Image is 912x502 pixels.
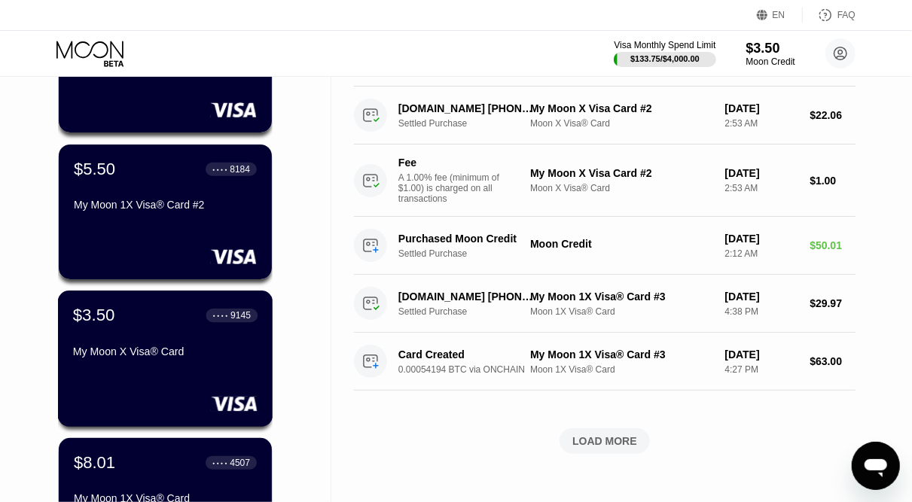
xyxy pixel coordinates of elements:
div: EN [757,8,803,23]
div: Settled Purchase [398,118,546,129]
div: My Moon X Visa Card #2 [530,167,712,179]
div: $63.00 [810,355,856,367]
div: 0.00054194 BTC via ONCHAIN [398,364,546,375]
div: My Moon 1X Visa® Card #3 [530,348,712,361]
div: My Moon 1X Visa® Card #3 [530,291,712,303]
div: My Moon 1X Visa® Card #2 [74,199,257,211]
div: Visa Monthly Spend Limit [614,40,715,50]
div: $50.01 [810,239,856,251]
div: Purchased Moon CreditSettled PurchaseMoon Credit[DATE]2:12 AM$50.01 [354,217,856,275]
div: [DOMAIN_NAME] [PHONE_NUMBER] USSettled PurchaseMy Moon 1X Visa® Card #3Moon 1X Visa® Card[DATE]4:... [354,275,856,333]
div: Moon 1X Visa® Card [530,306,712,317]
div: LOAD MORE [572,434,637,448]
div: 2:53 AM [724,118,798,129]
div: $22.06 [810,109,856,121]
div: $29.97 [810,297,856,309]
div: 8184 [230,164,250,175]
div: My Moon X Visa Card #2 [530,102,712,114]
div: 4:38 PM [724,306,798,317]
div: Fee [398,157,504,169]
div: A 1.00% fee (minimum of $1.00) is charged on all transactions [398,172,511,204]
div: Card Created0.00054194 BTC via ONCHAINMy Moon 1X Visa® Card #3Moon 1X Visa® Card[DATE]4:27 PM$63.00 [354,333,856,391]
div: $133.75 / $4,000.00 [630,54,700,63]
div: $5.50● ● ● ●8184My Moon 1X Visa® Card #2 [59,145,272,279]
div: 4:27 PM [724,364,798,375]
div: Moon X Visa® Card [530,183,712,193]
div: Visa Monthly Spend Limit$133.75/$4,000.00 [614,40,715,67]
div: $3.50 [73,306,115,325]
div: ● ● ● ● [213,313,228,318]
div: $3.50Moon Credit [746,41,795,67]
div: EN [773,10,785,20]
div: $3.50 [746,41,795,56]
div: My Moon X Visa® Card [73,345,258,357]
div: [DOMAIN_NAME] [PHONE_NUMBER] US [398,102,536,114]
div: [DATE] [724,233,798,245]
div: Moon X Visa® Card [530,118,712,129]
div: $3.50● ● ● ●9145My Moon X Visa® Card [59,291,272,426]
div: FeeA 1.00% fee (minimum of $1.00) is charged on all transactionsMy Moon X Visa Card #2Moon X Visa... [354,145,856,217]
div: Moon 1X Visa® Card [530,364,712,375]
div: FAQ [803,8,856,23]
iframe: Button to launch messaging window [852,442,900,490]
div: 9145 [230,310,251,321]
div: Moon Credit [530,238,712,250]
div: $5.50 [74,160,115,179]
div: [DOMAIN_NAME] [PHONE_NUMBER] USSettled PurchaseMy Moon X Visa Card #2Moon X Visa® Card[DATE]2:53 ... [354,87,856,145]
div: LOAD MORE [354,428,856,454]
div: 4507 [230,458,250,468]
div: ● ● ● ● [212,167,227,172]
div: [DATE] [724,348,798,361]
div: Purchased Moon Credit [398,233,536,245]
div: $8.01 [74,453,115,473]
div: $1.00 [810,175,856,187]
div: [DATE] [724,291,798,303]
div: [DATE] [724,102,798,114]
div: 2:53 AM [724,183,798,193]
div: [DOMAIN_NAME] [PHONE_NUMBER] US [398,291,536,303]
div: Settled Purchase [398,306,546,317]
div: Settled Purchase [398,248,546,259]
div: FAQ [837,10,856,20]
div: ● ● ● ● [212,461,227,465]
div: Moon Credit [746,56,795,67]
div: Card Created [398,348,536,361]
div: [DATE] [724,167,798,179]
div: 2:12 AM [724,248,798,259]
